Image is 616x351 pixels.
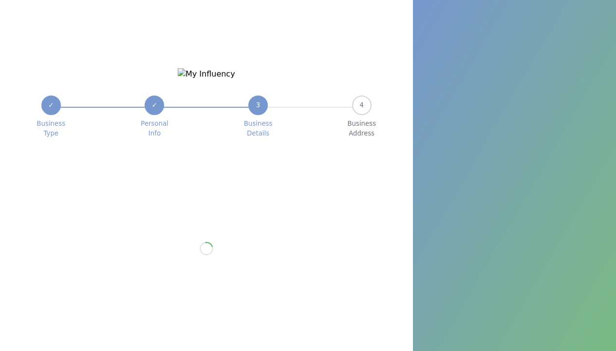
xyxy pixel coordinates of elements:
[37,119,65,138] span: Business Type
[352,96,372,115] div: 4
[248,96,268,115] div: 3
[347,119,376,138] span: Business Address
[145,96,164,115] div: ✓
[41,96,61,115] div: ✓
[244,119,273,138] span: Business Details
[178,68,235,80] img: My Influency
[141,119,168,138] span: Personal Info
